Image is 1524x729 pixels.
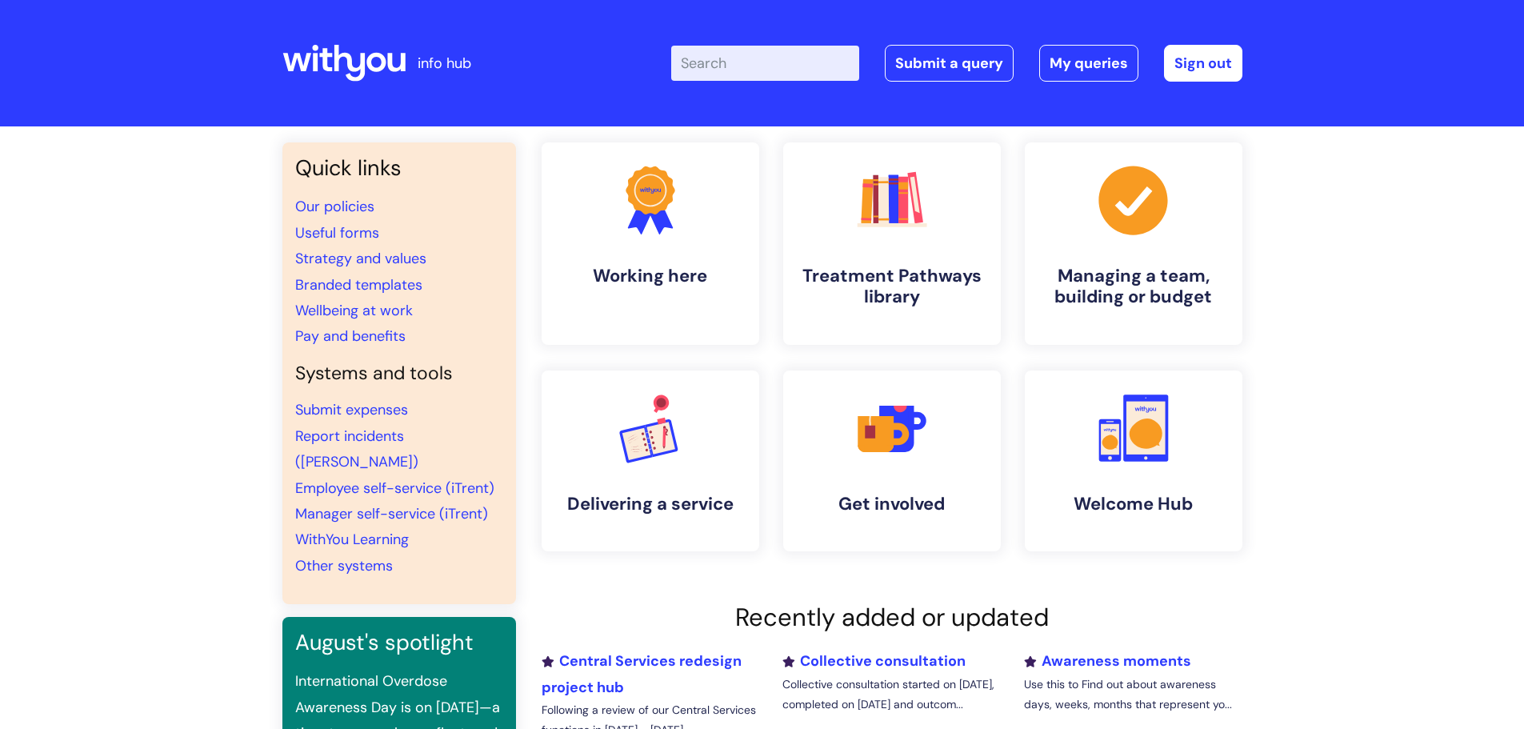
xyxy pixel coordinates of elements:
[295,530,409,549] a: WithYou Learning
[295,362,503,385] h4: Systems and tools
[295,556,393,575] a: Other systems
[1038,266,1230,308] h4: Managing a team, building or budget
[796,266,988,308] h4: Treatment Pathways library
[671,46,859,81] input: Search
[542,142,759,345] a: Working here
[783,142,1001,345] a: Treatment Pathways library
[1038,494,1230,515] h4: Welcome Hub
[1039,45,1138,82] a: My queries
[542,603,1242,632] h2: Recently added or updated
[1024,675,1242,715] p: Use this to Find out about awareness days, weeks, months that represent yo...
[796,494,988,515] h4: Get involved
[295,249,426,268] a: Strategy and values
[295,301,413,320] a: Wellbeing at work
[542,651,742,696] a: Central Services redesign project hub
[782,675,1000,715] p: Collective consultation started on [DATE], completed on [DATE] and outcom...
[782,651,966,671] a: Collective consultation
[783,371,1001,551] a: Get involved
[295,630,503,655] h3: August's spotlight
[1024,651,1191,671] a: Awareness moments
[295,427,418,471] a: Report incidents ([PERSON_NAME])
[295,400,408,419] a: Submit expenses
[554,266,746,286] h4: Working here
[295,155,503,181] h3: Quick links
[295,197,374,216] a: Our policies
[1025,371,1242,551] a: Welcome Hub
[295,223,379,242] a: Useful forms
[885,45,1014,82] a: Submit a query
[1025,142,1242,345] a: Managing a team, building or budget
[295,504,488,523] a: Manager self-service (iTrent)
[295,326,406,346] a: Pay and benefits
[418,50,471,76] p: info hub
[542,371,759,551] a: Delivering a service
[671,45,1242,82] div: | -
[554,494,746,515] h4: Delivering a service
[295,275,422,294] a: Branded templates
[1164,45,1242,82] a: Sign out
[295,479,494,498] a: Employee self-service (iTrent)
